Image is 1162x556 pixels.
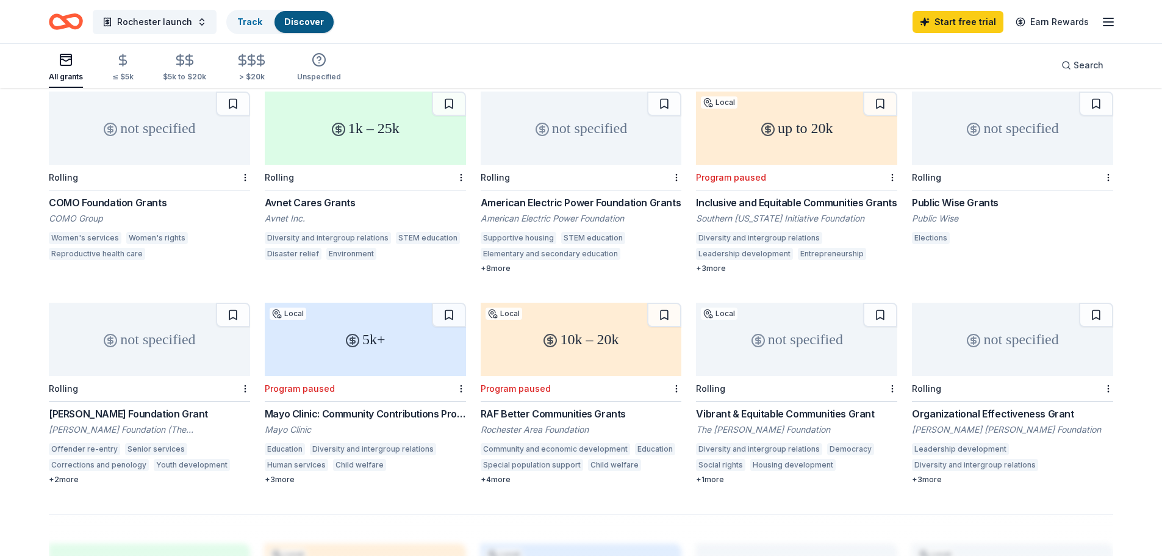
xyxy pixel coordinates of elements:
[49,459,149,471] div: Corrections and penology
[333,459,386,471] div: Child welfare
[226,10,335,34] button: TrackDiscover
[481,443,630,455] div: Community and economic development
[912,443,1009,455] div: Leadership development
[265,92,466,165] div: 1k – 25k
[696,232,822,244] div: Diversity and intergroup relations
[49,172,78,182] div: Rolling
[696,248,793,260] div: Leadership development
[49,72,83,82] div: All grants
[1008,11,1096,33] a: Earn Rewards
[270,308,306,320] div: Local
[696,303,897,485] a: not specifiedLocalRollingVibrant & Equitable Communities GrantThe [PERSON_NAME] FoundationDiversi...
[635,443,675,455] div: Education
[49,248,145,260] div: Reproductive health care
[696,92,897,165] div: up to 20k
[265,172,294,182] div: Rolling
[93,10,217,34] button: Rochester launch
[912,212,1113,225] div: Public Wise
[265,195,466,210] div: Avnet Cares Grants
[235,72,268,82] div: > $20k
[912,92,1113,165] div: not specified
[912,475,1113,485] div: + 3 more
[913,11,1003,33] a: Start free trial
[912,303,1113,485] a: not specifiedRollingOrganizational Effectiveness Grant[PERSON_NAME] [PERSON_NAME] FoundationLeade...
[912,303,1113,376] div: not specified
[696,443,822,455] div: Diversity and intergroup relations
[481,264,682,273] div: + 8 more
[310,443,436,455] div: Diversity and intergroup relations
[696,303,897,376] div: not specified
[326,248,376,260] div: Environment
[265,406,466,421] div: Mayo Clinic: Community Contributions Program in [GEOGRAPHIC_DATA] over $5000
[112,72,134,82] div: ≤ $5k
[237,16,262,27] a: Track
[696,92,897,273] a: up to 20kLocalProgram pausedInclusive and Equitable Communities GrantsSouthern [US_STATE] Initiat...
[154,459,230,471] div: Youth development
[265,383,335,394] div: Program paused
[481,195,682,210] div: American Electric Power Foundation Grants
[49,383,78,394] div: Rolling
[49,424,250,436] div: [PERSON_NAME] Foundation (The [PERSON_NAME] Foundation)
[49,475,250,485] div: + 2 more
[49,406,250,421] div: [PERSON_NAME] Foundation Grant
[481,212,682,225] div: American Electric Power Foundation
[297,48,341,88] button: Unspecified
[297,72,341,82] div: Unspecified
[912,195,1113,210] div: Public Wise Grants
[486,308,522,320] div: Local
[49,212,250,225] div: COMO Group
[265,443,305,455] div: Education
[481,92,682,165] div: not specified
[912,172,941,182] div: Rolling
[265,303,466,376] div: 5k+
[912,424,1113,436] div: [PERSON_NAME] [PERSON_NAME] Foundation
[49,48,83,88] button: All grants
[396,232,460,244] div: STEM education
[481,232,556,244] div: Supportive housing
[265,232,391,244] div: Diversity and intergroup relations
[827,443,874,455] div: Democracy
[481,248,620,260] div: Elementary and secondary education
[265,248,321,260] div: Disaster relief
[750,459,836,471] div: Housing development
[696,475,897,485] div: + 1 more
[481,92,682,273] a: not specifiedRollingAmerican Electric Power Foundation GrantsAmerican Electric Power FoundationSu...
[912,383,941,394] div: Rolling
[912,232,950,244] div: Elections
[49,303,250,485] a: not specifiedRolling[PERSON_NAME] Foundation Grant[PERSON_NAME] Foundation (The [PERSON_NAME] Fou...
[481,172,510,182] div: Rolling
[284,16,324,27] a: Discover
[481,475,682,485] div: + 4 more
[481,406,682,421] div: RAF Better Communities Grants
[49,92,250,264] a: not specifiedRollingCOMO Foundation GrantsCOMO GroupWomen's servicesWomen's rightsReproductive he...
[481,424,682,436] div: Rochester Area Foundation
[701,96,737,109] div: Local
[912,459,1038,471] div: Diversity and intergroup relations
[1074,58,1103,73] span: Search
[125,443,187,455] div: Senior services
[49,195,250,210] div: COMO Foundation Grants
[163,48,206,88] button: $5k to $20k
[588,459,641,471] div: Child welfare
[696,172,766,182] div: Program paused
[1052,53,1113,78] button: Search
[265,475,466,485] div: + 3 more
[696,264,897,273] div: + 3 more
[49,303,250,376] div: not specified
[49,443,120,455] div: Offender re-entry
[126,232,188,244] div: Women's rights
[696,212,897,225] div: Southern [US_STATE] Initiative Foundation
[235,48,268,88] button: > $20k
[265,303,466,485] a: 5k+LocalProgram pausedMayo Clinic: Community Contributions Program in [GEOGRAPHIC_DATA] over $500...
[481,383,551,394] div: Program paused
[696,195,897,210] div: Inclusive and Equitable Communities Grants
[112,48,134,88] button: ≤ $5k
[561,232,625,244] div: STEM education
[912,92,1113,248] a: not specifiedRollingPublic Wise GrantsPublic WiseElections
[49,92,250,165] div: not specified
[696,383,725,394] div: Rolling
[696,459,745,471] div: Social rights
[481,303,682,485] a: 10k – 20kLocalProgram pausedRAF Better Communities GrantsRochester Area FoundationCommunity and e...
[265,92,466,264] a: 1k – 25kRollingAvnet Cares GrantsAvnet Inc.Diversity and intergroup relationsSTEM educationDisast...
[49,7,83,36] a: Home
